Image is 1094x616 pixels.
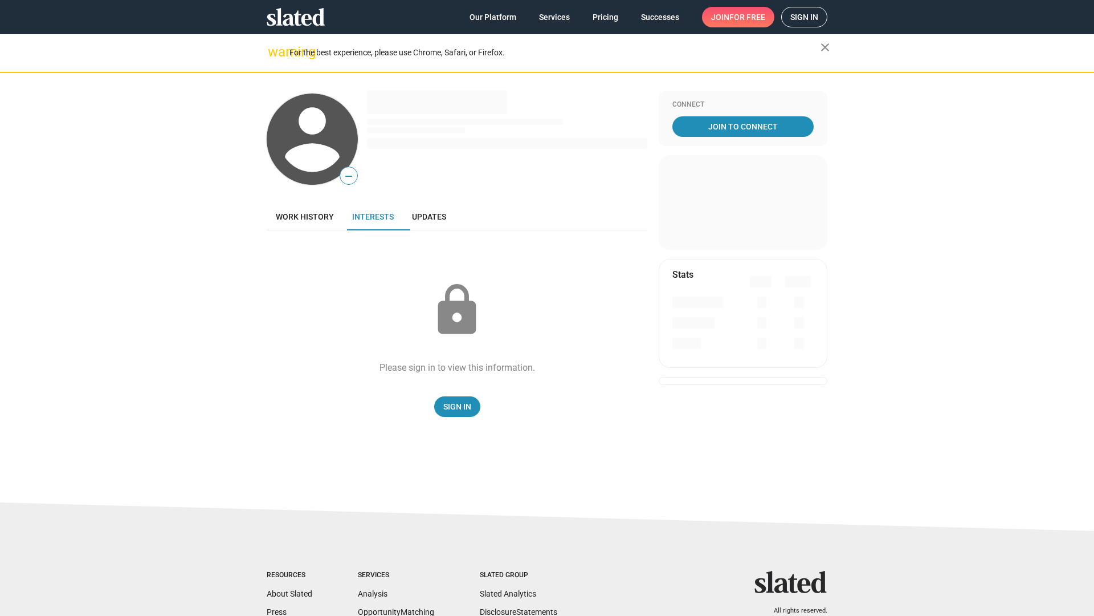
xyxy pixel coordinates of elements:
[470,7,516,27] span: Our Platform
[530,7,579,27] a: Services
[434,396,480,417] a: Sign In
[480,571,557,580] div: Slated Group
[818,40,832,54] mat-icon: close
[790,7,818,27] span: Sign in
[539,7,570,27] span: Services
[443,396,471,417] span: Sign In
[480,589,536,598] a: Slated Analytics
[460,7,525,27] a: Our Platform
[352,212,394,221] span: Interests
[412,212,446,221] span: Updates
[702,7,774,27] a: Joinfor free
[403,203,455,230] a: Updates
[358,571,434,580] div: Services
[729,7,765,27] span: for free
[340,169,357,184] span: —
[632,7,688,27] a: Successes
[711,7,765,27] span: Join
[781,7,827,27] a: Sign in
[672,116,814,137] a: Join To Connect
[267,589,312,598] a: About Slated
[641,7,679,27] span: Successes
[593,7,618,27] span: Pricing
[675,116,811,137] span: Join To Connect
[289,45,820,60] div: For the best experience, please use Chrome, Safari, or Firefox.
[358,589,387,598] a: Analysis
[583,7,627,27] a: Pricing
[267,203,343,230] a: Work history
[672,269,693,281] mat-card-title: Stats
[672,100,814,110] div: Connect
[267,571,312,580] div: Resources
[276,212,334,221] span: Work history
[379,362,535,374] div: Please sign in to view this information.
[428,282,485,339] mat-icon: lock
[343,203,403,230] a: Interests
[268,45,281,59] mat-icon: warning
